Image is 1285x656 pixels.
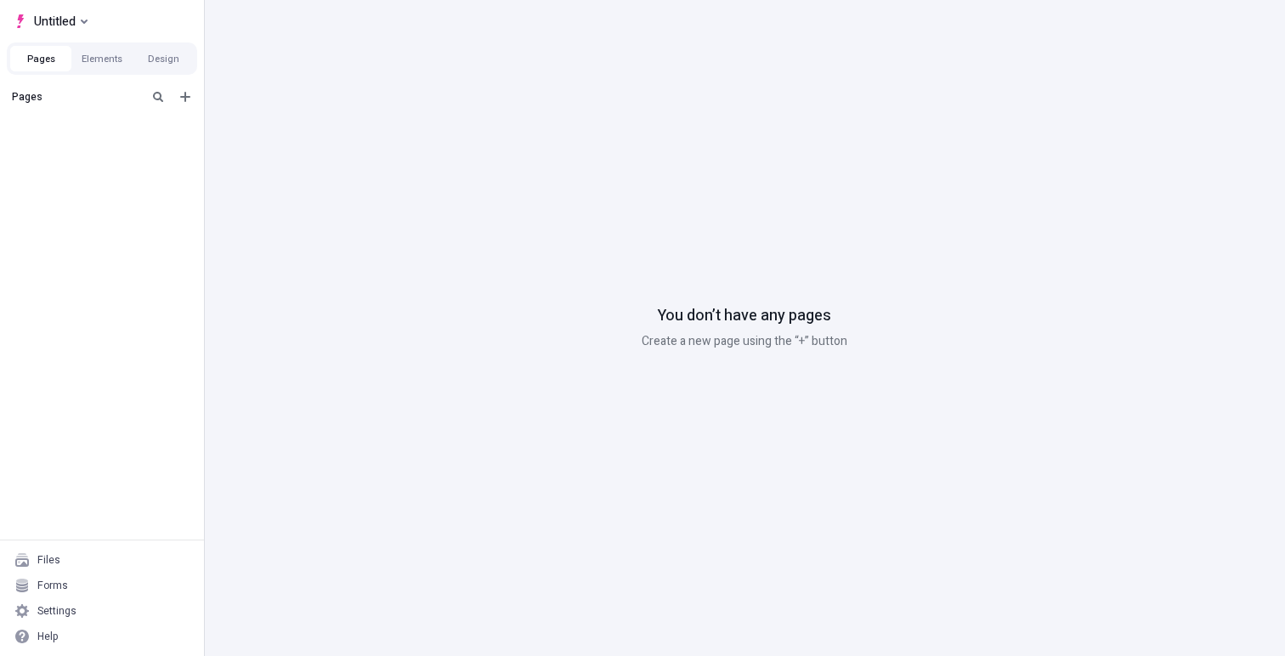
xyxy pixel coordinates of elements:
[37,630,59,643] div: Help
[71,46,133,71] button: Elements
[12,90,141,104] div: Pages
[7,8,94,34] button: Select site
[37,604,76,618] div: Settings
[37,553,60,567] div: Files
[10,46,71,71] button: Pages
[642,332,847,351] p: Create a new page using the “+” button
[133,46,194,71] button: Design
[175,87,195,107] button: Add new
[34,11,76,31] span: Untitled
[37,579,68,592] div: Forms
[658,305,831,327] p: You don’t have any pages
